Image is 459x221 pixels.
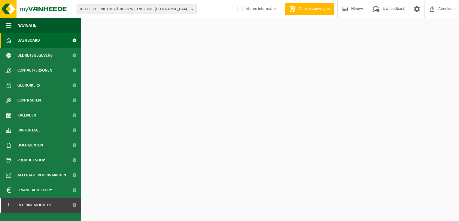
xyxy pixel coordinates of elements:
[17,33,40,48] span: Dashboard
[17,18,36,33] span: Navigatie
[17,78,40,93] span: Gebruikers
[17,63,52,78] span: Contactpersonen
[17,198,51,213] span: Interne modules
[17,123,41,138] span: Rapportage
[285,3,334,15] a: Offerte aanvragen
[236,4,276,13] label: Interne informatie
[297,6,331,12] span: Offerte aanvragen
[17,153,45,168] span: Product Shop
[17,48,53,63] span: Bedrijfsgegevens
[77,4,197,13] button: 01-000001 - VILLEROY & BOCH WELLNESS NV - [GEOGRAPHIC_DATA]
[17,108,36,123] span: Kalender
[17,168,66,183] span: Acceptatievoorwaarden
[17,183,52,198] span: Financial History
[80,5,189,14] span: 01-000001 - VILLEROY & BOCH WELLNESS NV - [GEOGRAPHIC_DATA]
[17,138,43,153] span: Documenten
[6,198,11,213] span: I
[17,93,41,108] span: Contracten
